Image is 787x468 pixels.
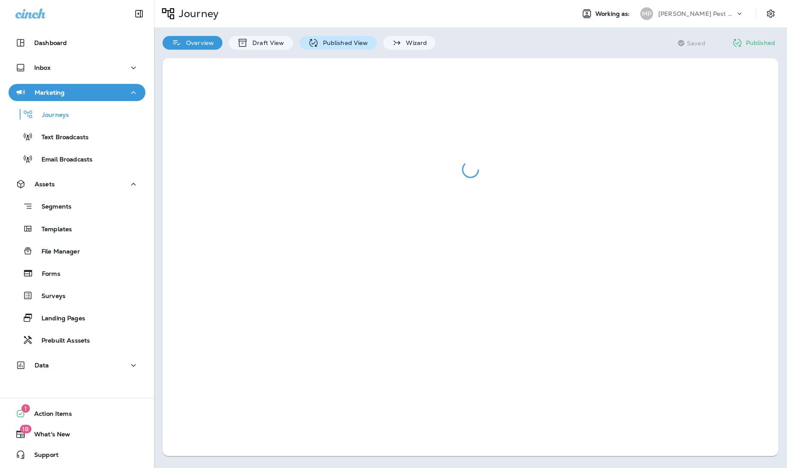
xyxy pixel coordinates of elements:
button: Prebuilt Asssets [9,331,145,349]
button: Support [9,446,145,463]
p: File Manager [33,248,80,256]
p: Marketing [35,89,65,96]
button: Collapse Sidebar [127,5,151,22]
button: Surveys [9,286,145,304]
p: Data [35,362,49,369]
button: Settings [763,6,778,21]
p: Dashboard [34,39,67,46]
div: MP [640,7,653,20]
button: Templates [9,220,145,238]
p: Email Broadcasts [33,156,92,164]
p: Overview [182,39,214,46]
p: Text Broadcasts [33,134,89,142]
button: Email Broadcasts [9,150,145,168]
p: Forms [33,270,60,278]
button: File Manager [9,242,145,260]
p: Inbox [34,64,50,71]
p: Landing Pages [33,315,85,323]
button: Inbox [9,59,145,76]
button: 1Action Items [9,405,145,422]
span: 18 [20,425,31,433]
button: Assets [9,176,145,193]
p: Journeys [33,111,69,119]
p: Draft View [248,39,284,46]
span: Support [26,451,59,462]
p: [PERSON_NAME] Pest Control [658,10,735,17]
p: Published View [319,39,368,46]
p: Templates [33,226,72,234]
span: Action Items [26,410,72,420]
button: Landing Pages [9,309,145,327]
button: Data [9,357,145,374]
button: Marketing [9,84,145,101]
span: 1 [21,404,30,413]
button: 18What's New [9,426,145,443]
button: Journeys [9,105,145,123]
button: Text Broadcasts [9,128,145,146]
span: What's New [26,431,70,441]
p: Wizard [402,39,427,46]
p: Journey [175,7,219,20]
span: Working as: [595,10,632,18]
button: Segments [9,197,145,215]
p: Surveys [33,292,65,301]
p: Published [746,39,775,46]
span: Saved [687,40,705,47]
button: Forms [9,264,145,282]
button: Dashboard [9,34,145,51]
p: Segments [33,203,71,212]
p: Assets [35,181,55,188]
p: Prebuilt Asssets [33,337,90,345]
